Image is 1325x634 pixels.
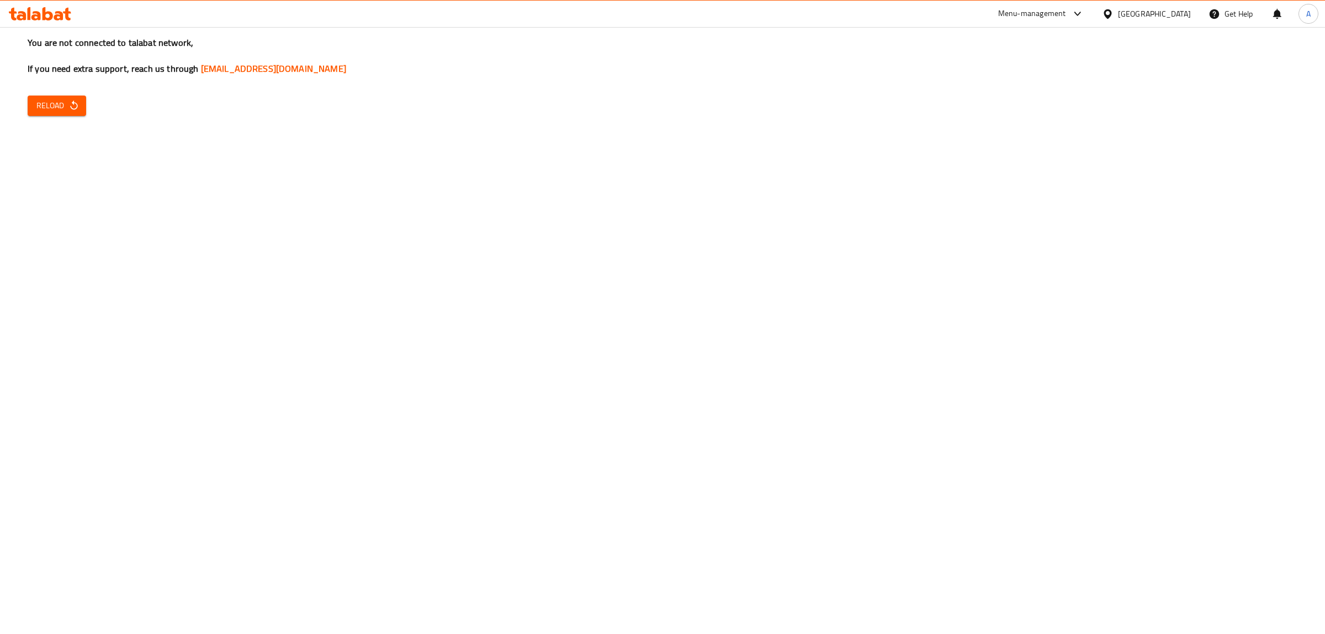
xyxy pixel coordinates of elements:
span: A [1306,8,1311,20]
h3: You are not connected to talabat network, If you need extra support, reach us through [28,36,1297,75]
button: Reload [28,96,86,116]
div: [GEOGRAPHIC_DATA] [1118,8,1191,20]
span: Reload [36,99,77,113]
a: [EMAIL_ADDRESS][DOMAIN_NAME] [201,60,346,77]
div: Menu-management [998,7,1066,20]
